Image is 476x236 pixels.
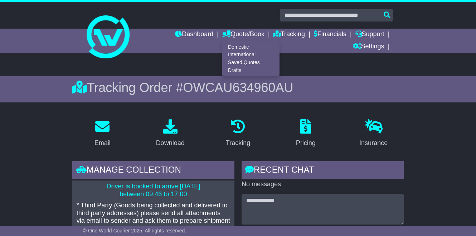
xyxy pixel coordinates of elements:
[359,138,388,148] div: Insurance
[175,29,213,41] a: Dashboard
[72,80,404,95] div: Tracking Order #
[222,41,280,76] div: Quote/Book
[355,29,384,41] a: Support
[94,138,111,148] div: Email
[223,66,279,74] a: Drafts
[242,161,404,180] div: RECENT CHAT
[72,161,234,180] div: Manage collection
[296,138,316,148] div: Pricing
[355,117,392,150] a: Insurance
[353,41,384,53] a: Settings
[83,228,186,233] span: © One World Courier 2025. All rights reserved.
[222,29,264,41] a: Quote/Book
[223,43,279,51] a: Domestic
[226,138,250,148] div: Tracking
[156,138,185,148] div: Download
[221,117,255,150] a: Tracking
[314,29,346,41] a: Financials
[223,59,279,67] a: Saved Quotes
[90,117,115,150] a: Email
[223,51,279,59] a: International
[183,80,293,95] span: OWCAU634960AU
[77,202,230,232] p: * Third Party (Goods being collected and delivered to third party addresses) please send all atta...
[77,183,230,198] p: Driver is booked to arrive [DATE] between 09:46 to 17:00
[242,180,404,188] p: No messages
[291,117,320,150] a: Pricing
[151,117,189,150] a: Download
[273,29,305,41] a: Tracking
